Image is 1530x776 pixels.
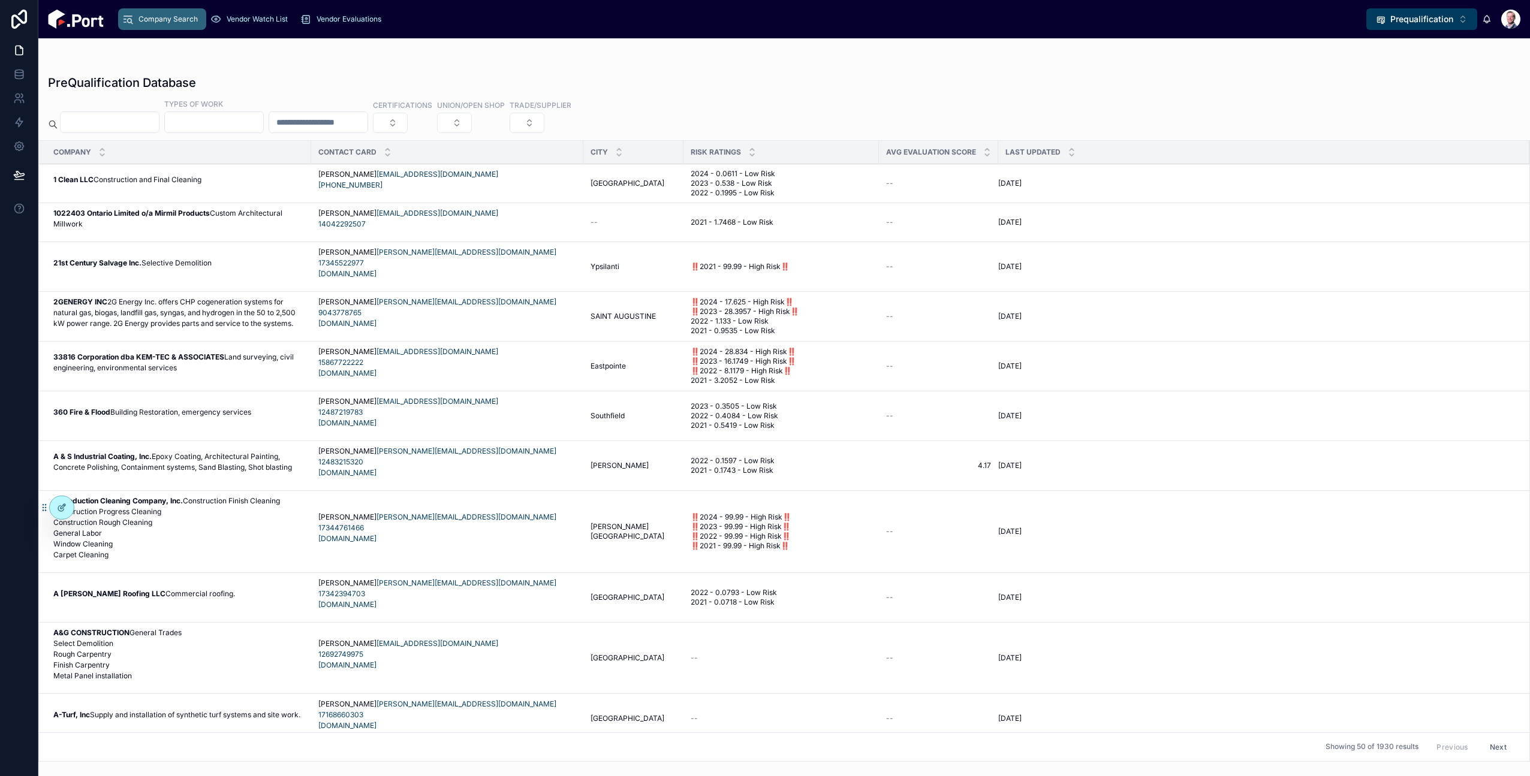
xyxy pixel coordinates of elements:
[53,297,107,306] strong: 2GENERGY INC
[318,589,365,598] a: 17342394703
[591,179,664,188] span: [GEOGRAPHIC_DATA]
[591,593,664,602] span: [GEOGRAPHIC_DATA]
[998,653,1515,663] a: [DATE]
[318,297,576,336] a: [PERSON_NAME][PERSON_NAME][EMAIL_ADDRESS][DOMAIN_NAME] 9043778765 [DOMAIN_NAME]
[377,397,498,406] a: [EMAIL_ADDRESS][DOMAIN_NAME]
[53,588,235,599] p: Commercial roofing.
[53,496,304,567] a: A Production Cleaning Company, Inc.Construction Finish Cleaning Construction Progress Cleaning Co...
[164,98,223,109] label: Types of Work
[998,714,1022,723] span: [DATE]
[591,653,664,663] span: [GEOGRAPHIC_DATA]
[53,627,304,689] a: A&G CONSTRUCTIONGeneral Trades Select Demolition Rough Carpentry Finish Carpentry Metal Panel ins...
[998,411,1022,421] span: [DATE]
[591,714,664,723] span: [GEOGRAPHIC_DATA]
[691,262,872,271] a: ‼️2021 - 99.99 - High Risk‼️
[691,169,872,198] a: 2024 - 0.0611 - Low Risk 2023 - 0.538 - Low Risk 2022 - 0.1995 - Low Risk
[318,358,363,367] a: 15867722222
[53,297,304,329] p: 2G Energy Inc. offers CHP cogeneration systems for natural gas, biogas, landfill gas, syngas, and...
[53,588,304,606] a: A [PERSON_NAME] Roofing LLCCommercial roofing.
[998,593,1515,602] a: [DATE]
[53,710,90,719] strong: A-Turf, Inc
[886,593,991,602] a: --
[53,496,304,560] p: Construction Finish Cleaning Construction Progress Cleaning Construction Rough Cleaning General L...
[53,147,91,157] span: Company
[1481,738,1515,756] button: Next
[691,297,872,336] a: ‼️2024 - 17.625 - High Risk‼️ ‼️2023 - 28.3957 - High Risk‼️ 2022 - 1.133 - Low Risk 2021 - 0.953...
[1390,13,1453,25] span: Prequalification
[318,219,366,228] a: 14042292507
[886,411,893,421] span: --
[1005,147,1061,157] span: Last Updated
[318,512,576,551] a: [PERSON_NAME][PERSON_NAME][EMAIL_ADDRESS][DOMAIN_NAME] 17344761466 [DOMAIN_NAME]
[318,699,576,731] p: [PERSON_NAME]
[691,262,790,271] span: ‼️2021 - 99.99 - High Risk‼️
[377,209,498,218] a: [EMAIL_ADDRESS][DOMAIN_NAME]
[318,638,576,671] p: [PERSON_NAME]
[591,312,676,321] a: SAINT AUGUSTINE
[998,653,1022,663] span: [DATE]
[591,411,676,421] a: Southfield
[53,589,165,598] strong: A [PERSON_NAME] Roofing LLC
[691,147,741,157] span: Risk Ratings
[53,174,201,185] p: Construction and Final Cleaning
[318,396,576,436] a: [PERSON_NAME][EMAIL_ADDRESS][DOMAIN_NAME] 12487219783 [DOMAIN_NAME]
[377,446,556,455] a: [PERSON_NAME][EMAIL_ADDRESS][DOMAIN_NAME]
[53,451,304,480] a: A & S Industrial Coating, Inc.Epoxy Coating, Architectural Painting, Concrete Polishing, Containm...
[48,74,196,91] h1: PreQualification Database
[591,461,649,470] span: [PERSON_NAME]
[510,99,571,110] label: Trade/Supplier
[53,709,304,727] a: A-Turf, IncSupply and installation of synthetic turf systems and site work.
[53,709,300,720] p: Supply and installation of synthetic turf systems and site work.
[591,147,608,157] span: City
[998,262,1022,271] span: [DATE]
[377,170,498,179] a: [EMAIL_ADDRESS][DOMAIN_NAME]
[377,247,556,256] a: [PERSON_NAME][EMAIL_ADDRESS][DOMAIN_NAME]
[886,262,991,271] a: --
[998,714,1515,723] a: [DATE]
[886,312,893,321] span: --
[886,218,991,227] a: --
[591,179,676,188] a: [GEOGRAPHIC_DATA]
[886,179,991,188] a: --
[206,8,296,30] a: Vendor Watch List
[373,99,432,110] label: Certifications
[998,361,1515,371] a: [DATE]
[377,639,498,648] a: [EMAIL_ADDRESS][DOMAIN_NAME]
[591,522,676,541] span: [PERSON_NAME][GEOGRAPHIC_DATA]
[998,461,1022,470] span: [DATE]
[318,468,377,477] a: [DOMAIN_NAME]
[53,174,304,192] a: 1 Clean LLCConstruction and Final Cleaning
[998,361,1022,371] span: [DATE]
[318,578,576,610] p: [PERSON_NAME]
[886,218,893,227] span: --
[691,512,872,551] span: ‼️2024 - 99.99 - High Risk‼️ ‼️2023 - 99.99 - High Risk‼️ ‼️2022 - 99.99 - High Risk‼️ ‼️2021 - 9...
[691,401,872,430] a: 2023 - 0.3505 - Low Risk 2022 - 0.4084 - Low Risk 2021 - 0.5419 - Low Risk
[318,247,576,286] a: [PERSON_NAME][PERSON_NAME][EMAIL_ADDRESS][DOMAIN_NAME] 17345522977 [DOMAIN_NAME]
[886,262,893,271] span: --
[998,179,1022,188] span: [DATE]
[113,6,1366,32] div: scrollable content
[998,527,1515,536] a: [DATE]
[377,512,556,521] a: [PERSON_NAME][EMAIL_ADDRESS][DOMAIN_NAME]
[377,347,498,356] a: [EMAIL_ADDRESS][DOMAIN_NAME]
[53,352,224,361] strong: 33816 Corporation dba KEM-TEC & ASSOCIATES
[318,208,576,237] a: [PERSON_NAME][EMAIL_ADDRESS][DOMAIN_NAME] 14042292507
[318,600,377,609] a: [DOMAIN_NAME]
[53,208,304,230] p: Custom Architectural Millwork
[48,10,104,29] img: App logo
[437,113,472,133] button: Select Button
[318,534,377,543] a: [DOMAIN_NAME]
[691,347,872,385] span: ‼️2024 - 28.834 - High Risk‼️ ‼️2023 - 16.1749 - High Risk‼️ ‼️2022 - 8.1179 - High Risk‼️ 2021 -...
[886,361,893,371] span: --
[886,714,893,723] span: --
[886,411,991,421] a: --
[53,208,304,237] a: 1022403 Ontario Limited o/a Mirmil ProductsCustom Architectural Millwork
[998,179,1515,188] a: [DATE]
[318,169,564,191] p: [PERSON_NAME]
[318,523,364,532] a: 17344761466
[886,147,976,157] span: Avg Evaluation Score
[318,346,576,386] a: [PERSON_NAME][EMAIL_ADDRESS][DOMAIN_NAME] 15867722222 [DOMAIN_NAME]
[318,446,576,478] p: [PERSON_NAME]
